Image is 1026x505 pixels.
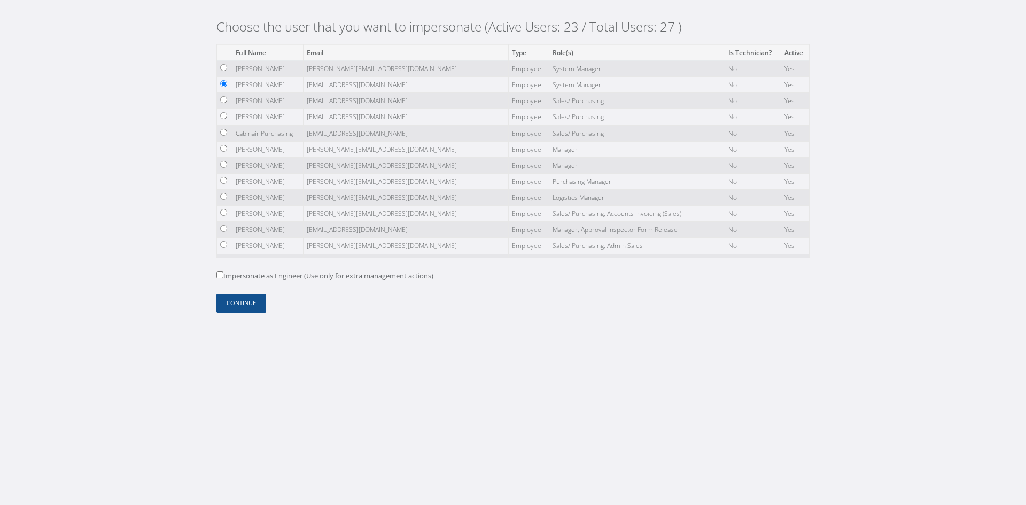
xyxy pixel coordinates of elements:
td: Yes [781,60,809,76]
td: No [725,190,781,206]
td: No [725,125,781,141]
td: Yes [781,157,809,173]
td: Employee [509,109,549,125]
td: Yes [781,190,809,206]
td: No [725,238,781,254]
td: Yes [781,173,809,189]
td: [PERSON_NAME] [232,141,303,157]
h2: Choose the user that you want to impersonate (Active Users: 23 / Total Users: 27 ) [216,19,810,35]
td: Employee [509,254,549,270]
td: [PERSON_NAME][EMAIL_ADDRESS][DOMAIN_NAME] [304,206,509,222]
td: [PERSON_NAME] [232,157,303,173]
td: [PERSON_NAME] [232,238,303,254]
td: Yes [781,125,809,141]
td: [PERSON_NAME][EMAIL_ADDRESS][DOMAIN_NAME] [304,141,509,157]
td: Employee [509,190,549,206]
td: No [725,93,781,109]
td: No [725,206,781,222]
th: Is Technician? [725,44,781,60]
td: Manager [549,141,725,157]
th: Active [781,44,809,60]
td: No [725,254,781,270]
td: No [725,141,781,157]
td: [PERSON_NAME] [232,206,303,222]
td: [PERSON_NAME][EMAIL_ADDRESS][DOMAIN_NAME] [304,173,509,189]
td: [EMAIL_ADDRESS][DOMAIN_NAME] [304,77,509,93]
input: Impersonate as Engineer (Use only for extra management actions) [216,271,223,278]
td: [EMAIL_ADDRESS][DOMAIN_NAME] [304,222,509,238]
td: Sales/ Purchasing, Admin Sales [549,238,725,254]
td: [PERSON_NAME] [232,60,303,76]
td: Manager, Approval Inspector Form Release [549,222,725,238]
td: Employee [509,125,549,141]
td: Sales/ Purchasing [549,254,725,270]
td: Yes [781,93,809,109]
td: Yes [781,238,809,254]
td: Employee [509,206,549,222]
td: Yes [781,206,809,222]
td: Yes [781,141,809,157]
td: [EMAIL_ADDRESS][DOMAIN_NAME] [304,125,509,141]
td: No [725,60,781,76]
td: [PERSON_NAME] [232,109,303,125]
td: Logistics Manager [549,190,725,206]
td: System Manager [549,77,725,93]
button: Continue [216,294,266,313]
td: [EMAIL_ADDRESS][DOMAIN_NAME] [304,254,509,270]
td: No [725,173,781,189]
td: Employee [509,222,549,238]
td: [PERSON_NAME] [232,254,303,270]
td: Yes [781,109,809,125]
td: [PERSON_NAME] [232,77,303,93]
td: No [725,222,781,238]
td: Employee [509,141,549,157]
td: Sales/ Purchasing [549,109,725,125]
td: Sales/ Purchasing [549,93,725,109]
td: [PERSON_NAME][EMAIL_ADDRESS][DOMAIN_NAME] [304,190,509,206]
td: [PERSON_NAME] [232,190,303,206]
td: [PERSON_NAME][EMAIL_ADDRESS][DOMAIN_NAME] [304,157,509,173]
td: [EMAIL_ADDRESS][DOMAIN_NAME] [304,109,509,125]
td: System Manager [549,60,725,76]
td: Employee [509,93,549,109]
td: Employee [509,77,549,93]
td: Sales/ Purchasing, Accounts Invoicing (Sales) [549,206,725,222]
td: No [725,77,781,93]
td: Sales/ Purchasing [549,125,725,141]
th: Email [304,44,509,60]
td: [EMAIL_ADDRESS][DOMAIN_NAME] [304,93,509,109]
td: Cabinair Purchasing [232,125,303,141]
label: Impersonate as Engineer (Use only for extra management actions) [216,271,433,282]
td: Yes [781,254,809,270]
td: Yes [781,222,809,238]
td: Employee [509,173,549,189]
td: [PERSON_NAME][EMAIL_ADDRESS][DOMAIN_NAME] [304,238,509,254]
td: [PERSON_NAME] [232,93,303,109]
td: [PERSON_NAME][EMAIL_ADDRESS][DOMAIN_NAME] [304,60,509,76]
th: Type [509,44,549,60]
td: Employee [509,238,549,254]
th: Full Name [232,44,303,60]
td: Manager [549,157,725,173]
td: No [725,157,781,173]
td: No [725,109,781,125]
td: Employee [509,60,549,76]
td: [PERSON_NAME] [232,222,303,238]
td: Employee [509,157,549,173]
td: Purchasing Manager [549,173,725,189]
th: Role(s) [549,44,725,60]
td: [PERSON_NAME] [232,173,303,189]
td: Yes [781,77,809,93]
